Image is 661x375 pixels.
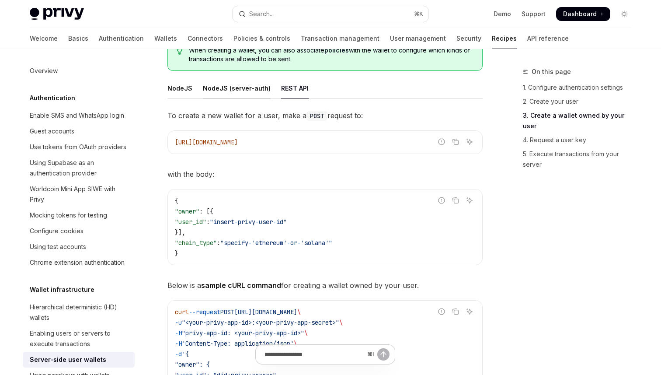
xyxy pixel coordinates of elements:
[68,28,88,49] a: Basics
[30,210,107,221] div: Mocking tokens for testing
[220,308,234,316] span: POST
[30,28,58,49] a: Welcome
[30,142,126,152] div: Use tokens from OAuth providers
[304,329,308,337] span: \
[523,109,638,133] a: 3. Create a wallet owned by your user
[30,328,129,349] div: Enabling users or servers to execute transactions
[30,257,125,268] div: Chrome extension authentication
[23,326,135,352] a: Enabling users or servers to execute transactions
[281,78,309,98] div: REST API
[167,168,483,180] span: with the body:
[23,207,135,223] a: Mocking tokens for testing
[23,139,135,155] a: Use tokens from OAuth providers
[217,239,220,247] span: :
[563,10,597,18] span: Dashboard
[523,81,638,95] a: 1. Configure authentication settings
[450,306,461,317] button: Copy the contents from the code block
[189,46,473,63] span: When creating a wallet, you can also associate with the wallet to configure which kinds of transa...
[324,46,349,54] a: policies
[436,306,447,317] button: Report incorrect code
[182,329,304,337] span: "privy-app-id: <your-privy-app-id>"
[188,28,223,49] a: Connectors
[464,136,475,147] button: Ask AI
[30,354,106,365] div: Server-side user wallets
[167,279,483,291] span: Below is a for creating a wallet owned by your user.
[175,138,238,146] span: [URL][DOMAIN_NAME]
[99,28,144,49] a: Authentication
[175,239,217,247] span: "chain_type"
[492,28,517,49] a: Recipes
[339,319,343,326] span: \
[30,93,75,103] h5: Authentication
[390,28,446,49] a: User management
[264,345,364,364] input: Ask a question...
[23,123,135,139] a: Guest accounts
[377,348,390,361] button: Send message
[494,10,511,18] a: Demo
[175,340,182,347] span: -H
[182,319,339,326] span: "<your-privy-app-id>:<your-privy-app-secret>"
[532,67,571,77] span: On this page
[436,136,447,147] button: Report incorrect code
[23,352,135,368] a: Server-side user wallets
[23,239,135,255] a: Using test accounts
[23,181,135,207] a: Worldcoin Mini App SIWE with Privy
[30,126,74,137] div: Guest accounts
[203,78,271,98] div: NodeJS (server-auth)
[436,195,447,206] button: Report incorrect code
[450,136,461,147] button: Copy the contents from the code block
[522,10,546,18] a: Support
[30,226,83,236] div: Configure cookies
[450,195,461,206] button: Copy the contents from the code block
[175,197,178,205] span: {
[175,249,178,257] span: }
[199,207,213,215] span: : [{
[23,223,135,239] a: Configure cookies
[556,7,610,21] a: Dashboard
[523,133,638,147] a: 4. Request a user key
[464,306,475,317] button: Ask AI
[523,147,638,172] a: 5. Execute transactions from your server
[175,319,182,326] span: -u
[249,9,274,19] div: Search...
[167,109,483,122] span: To create a new wallet for a user, make a request to:
[167,78,192,98] div: NodeJS
[175,228,185,236] span: }],
[30,110,124,121] div: Enable SMS and WhatsApp login
[182,340,294,347] span: 'Content-Type: application/json'
[30,302,129,323] div: Hierarchical deterministic (HD) wallets
[201,281,281,290] strong: sample cURL command
[30,284,94,295] h5: Wallet infrastructure
[23,155,135,181] a: Using Supabase as an authentication provider
[523,95,638,109] a: 2. Create your user
[234,308,297,316] span: [URL][DOMAIN_NAME]
[177,47,183,55] svg: Tip
[30,158,129,179] div: Using Supabase as an authentication provider
[30,8,84,20] img: light logo
[30,66,58,76] div: Overview
[456,28,481,49] a: Security
[175,207,199,215] span: "owner"
[220,239,332,247] span: "specify-'ethereum'-or-'solana'"
[175,218,206,226] span: "user_id"
[30,242,86,252] div: Using test accounts
[175,308,189,316] span: curl
[233,6,428,22] button: Open search
[30,184,129,205] div: Worldcoin Mini App SIWE with Privy
[175,329,182,337] span: -H
[23,299,135,326] a: Hierarchical deterministic (HD) wallets
[414,11,423,18] span: ⌘ K
[306,111,327,121] code: POST
[464,195,475,206] button: Ask AI
[23,255,135,270] a: Chrome extension authentication
[233,28,290,49] a: Policies & controls
[154,28,177,49] a: Wallets
[527,28,569,49] a: API reference
[617,7,631,21] button: Toggle dark mode
[23,63,135,79] a: Overview
[210,218,287,226] span: "insert-privy-user-id"
[23,108,135,123] a: Enable SMS and WhatsApp login
[206,218,210,226] span: :
[294,340,297,347] span: \
[189,308,220,316] span: --request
